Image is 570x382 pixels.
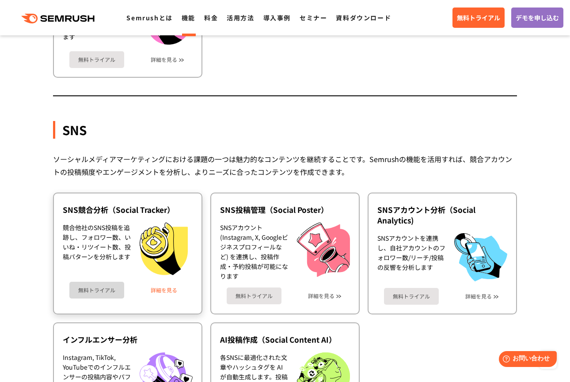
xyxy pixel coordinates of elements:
span: デモを申し込む [516,13,559,23]
a: 資料ダウンロード [336,13,391,22]
a: デモを申し込む [511,8,563,28]
a: 無料トライアル [384,288,439,305]
div: SNSアカウント (Instagram, X, Googleビジネスプロフィールなど) を連携し、投稿作成・予約投稿が可能になります [220,223,288,281]
a: 詳細を見る [151,287,177,293]
a: 無料トライアル [69,282,124,299]
a: 無料トライアル [227,287,281,304]
div: インフルエンサー分析 [63,334,193,345]
span: 無料トライアル [457,13,500,23]
a: 詳細を見る [151,57,177,63]
div: SNSアカウントを連携し、自社アカウントのフォロワー数/リーチ/投稿の反響を分析します [377,233,445,281]
img: SNS競合分析（Social Tracker） [140,223,188,275]
a: 導入事例 [263,13,291,22]
img: SNSアカウント分析（Social Analytics) [454,233,507,281]
div: SNS [53,121,517,139]
div: ソーシャルメディアマーケティングにおける課題の一つは魅力的なコンテンツを継続することです。Semrushの機能を活用すれば、競合アカウントの投稿頻度やエンゲージメントを分析し、よりニーズに合った... [53,153,517,178]
div: AI投稿作成（Social Content AI） [220,334,350,345]
a: 詳細を見る [308,293,334,299]
a: 詳細を見る [465,293,492,299]
a: セミナー [300,13,327,22]
a: 無料トライアル [452,8,505,28]
div: SNS競合分析（Social Tracker） [63,204,193,215]
div: 競合他社のSNS投稿を追跡し、フォロワー数、いいね・リツイート数、投稿パターンを分析します [63,223,131,275]
iframe: Help widget launcher [491,348,560,372]
a: 無料トライアル [69,51,124,68]
a: 機能 [182,13,195,22]
a: 料金 [204,13,218,22]
div: SNSアカウント分析（Social Analytics) [377,204,507,226]
img: SNS投稿管理（Social Poster） [297,223,350,277]
a: 活用方法 [227,13,254,22]
a: Semrushとは [126,13,172,22]
div: SNS投稿管理（Social Poster） [220,204,350,215]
